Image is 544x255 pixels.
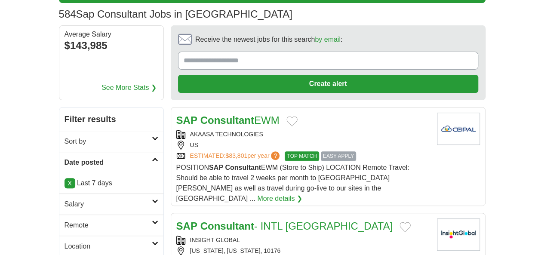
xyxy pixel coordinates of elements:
a: Salary [59,194,163,215]
strong: Consultant [200,114,254,126]
h2: Date posted [65,157,152,168]
a: Remote [59,215,163,236]
strong: Consultant [225,164,261,171]
span: POSITION EWM (Store to Ship) LOCATION Remote Travel: Should be able to travel 2 weeks per month t... [176,164,409,202]
button: Create alert [178,75,478,93]
strong: SAP [176,114,197,126]
span: 584 [59,6,76,22]
a: More details ❯ [257,194,302,204]
h2: Remote [65,220,152,230]
img: Insight Global logo [437,218,480,251]
button: Add to favorite jobs [400,222,411,232]
button: Add to favorite jobs [286,116,298,126]
img: Company logo [437,113,480,145]
a: Date posted [59,152,163,173]
div: Average Salary [65,31,158,38]
a: SAP Consultant- INTL [GEOGRAPHIC_DATA] [176,220,393,232]
div: AKAASA TECHNOLOGIES [176,130,430,139]
a: X [65,178,75,188]
h2: Sort by [65,136,152,147]
a: Sort by [59,131,163,152]
span: EASY APPLY [321,151,356,161]
strong: SAP [209,164,223,171]
span: $83,801 [225,152,247,159]
a: INSIGHT GLOBAL [190,237,240,243]
a: See More Stats ❯ [101,83,157,93]
strong: Consultant [200,220,254,232]
h1: Sap Consultant Jobs in [GEOGRAPHIC_DATA] [59,8,292,20]
a: by email [315,36,341,43]
a: SAP ConsultantEWM [176,114,280,126]
strong: SAP [176,220,197,232]
h2: Location [65,241,152,252]
div: US [176,141,430,150]
h2: Filter results [59,108,163,131]
p: Last 7 days [65,178,158,188]
span: ? [271,151,280,160]
span: Receive the newest jobs for this search : [195,34,342,45]
a: ESTIMATED:$83,801per year? [190,151,282,161]
span: TOP MATCH [285,151,319,161]
h2: Salary [65,199,152,209]
div: $143,985 [65,38,158,53]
